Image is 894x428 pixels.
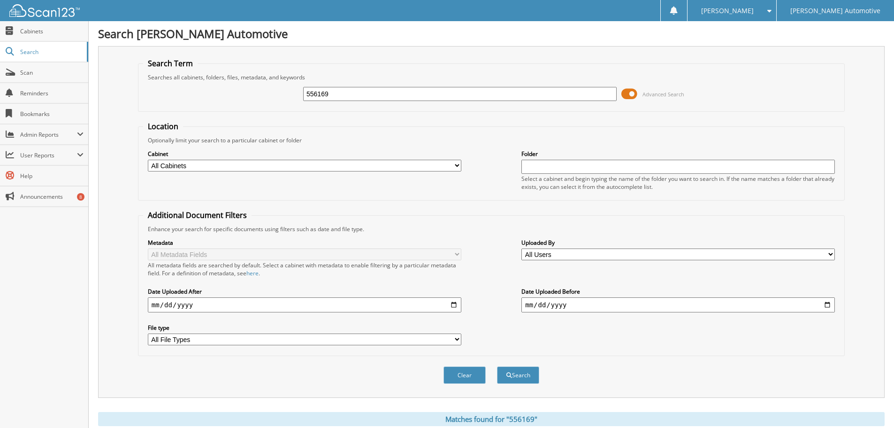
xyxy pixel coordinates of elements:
button: Search [497,366,539,384]
span: [PERSON_NAME] [701,8,754,14]
input: end [521,297,835,312]
input: start [148,297,461,312]
span: Scan [20,69,84,77]
label: Metadata [148,239,461,247]
span: Bookmarks [20,110,84,118]
span: Cabinets [20,27,84,35]
span: User Reports [20,151,77,159]
label: Uploaded By [521,239,835,247]
label: Folder [521,150,835,158]
a: here [246,269,259,277]
h1: Search [PERSON_NAME] Automotive [98,26,885,41]
img: scan123-logo-white.svg [9,4,80,17]
span: Reminders [20,89,84,97]
span: [PERSON_NAME] Automotive [790,8,880,14]
label: Date Uploaded Before [521,288,835,296]
label: Cabinet [148,150,461,158]
span: Search [20,48,82,56]
div: All metadata fields are searched by default. Select a cabinet with metadata to enable filtering b... [148,261,461,277]
div: Select a cabinet and begin typing the name of the folder you want to search in. If the name match... [521,175,835,191]
span: Advanced Search [642,91,684,98]
span: Admin Reports [20,131,77,139]
label: Date Uploaded After [148,288,461,296]
button: Clear [443,366,486,384]
legend: Search Term [143,58,198,69]
legend: Additional Document Filters [143,210,252,220]
div: Enhance your search for specific documents using filters such as date and file type. [143,225,840,233]
div: Optionally limit your search to a particular cabinet or folder [143,136,840,144]
div: 8 [77,193,84,201]
legend: Location [143,121,183,132]
div: Matches found for "556169" [98,412,885,426]
label: File type [148,324,461,332]
div: Searches all cabinets, folders, files, metadata, and keywords [143,73,840,81]
span: Help [20,172,84,180]
span: Announcements [20,193,84,201]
